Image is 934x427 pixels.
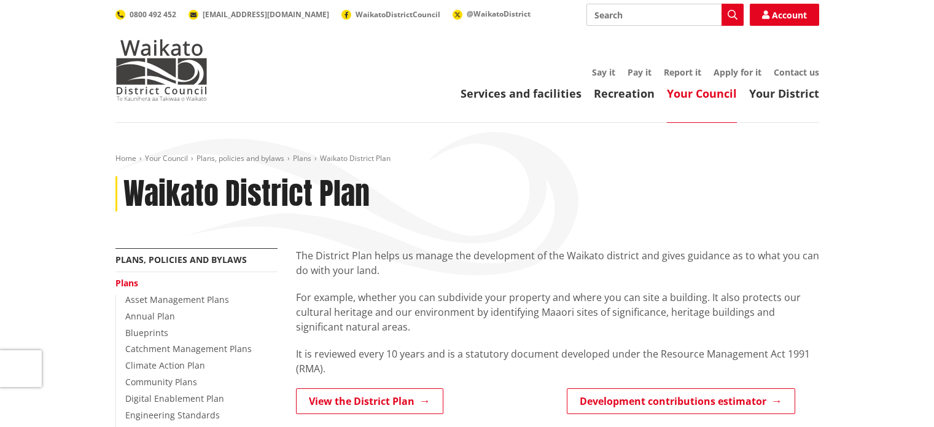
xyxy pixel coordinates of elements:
[356,9,440,20] span: WaikatoDistrictCouncil
[115,39,208,101] img: Waikato District Council - Te Kaunihera aa Takiwaa o Waikato
[594,86,655,101] a: Recreation
[197,153,284,163] a: Plans, policies and bylaws
[293,153,311,163] a: Plans
[341,9,440,20] a: WaikatoDistrictCouncil
[125,310,175,322] a: Annual Plan
[453,9,531,19] a: @WaikatoDistrict
[592,66,615,78] a: Say it
[115,153,136,163] a: Home
[749,86,819,101] a: Your District
[115,277,138,289] a: Plans
[125,393,224,404] a: Digital Enablement Plan
[774,66,819,78] a: Contact us
[125,376,197,388] a: Community Plans
[145,153,188,163] a: Your Council
[125,294,229,305] a: Asset Management Plans
[125,327,168,339] a: Blueprints
[461,86,582,101] a: Services and facilities
[115,9,176,20] a: 0800 492 452
[203,9,329,20] span: [EMAIL_ADDRESS][DOMAIN_NAME]
[714,66,761,78] a: Apply for it
[467,9,531,19] span: @WaikatoDistrict
[189,9,329,20] a: [EMAIL_ADDRESS][DOMAIN_NAME]
[320,153,391,163] span: Waikato District Plan
[664,66,701,78] a: Report it
[115,254,247,265] a: Plans, policies and bylaws
[130,9,176,20] span: 0800 492 452
[667,86,737,101] a: Your Council
[296,290,819,334] p: For example, whether you can subdivide your property and where you can site a building. It also p...
[586,4,744,26] input: Search input
[750,4,819,26] a: Account
[115,154,819,164] nav: breadcrumb
[125,409,220,421] a: Engineering Standards
[628,66,652,78] a: Pay it
[296,388,443,414] a: View the District Plan
[123,176,370,212] h1: Waikato District Plan
[296,248,819,278] p: The District Plan helps us manage the development of the Waikato district and gives guidance as t...
[125,359,205,371] a: Climate Action Plan
[125,343,252,355] a: Catchment Management Plans
[296,347,819,376] p: It is reviewed every 10 years and is a statutory document developed under the Resource Management...
[567,388,795,414] a: Development contributions estimator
